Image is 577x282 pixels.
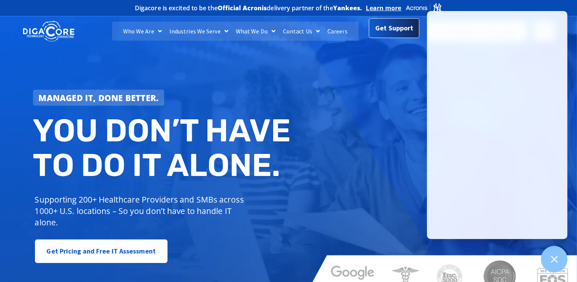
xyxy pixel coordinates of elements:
[232,22,279,41] a: What We Do
[166,22,232,41] a: Industries We Serve
[366,4,402,12] a: Learn more
[112,22,359,41] nav: Menu
[135,5,362,11] h2: Digacore is excited to be the delivery partner of the
[324,22,351,41] a: Careers
[375,21,413,36] span: Get Support
[218,4,267,12] b: Official Acronis
[35,194,247,228] p: Supporting 200+ Healthcare Providers and SMBs across 1000+ U.S. locations – So you don’t have to ...
[427,11,568,239] iframe: Chatgenie Messenger
[333,4,362,12] b: Yankees.
[33,113,294,183] h2: You don’t have to do IT alone.
[405,2,443,13] img: Acronis
[47,244,156,259] span: Get Pricing and Free IT Assessment
[33,90,164,106] a: Managed IT, done better.
[369,18,419,38] a: Get Support
[23,20,74,43] img: DigaCore Technology Consulting
[35,239,168,263] a: Get Pricing and Free IT Assessment
[279,22,324,41] a: Contact Us
[119,22,166,41] a: Who We Are
[39,92,159,103] strong: Managed IT, done better.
